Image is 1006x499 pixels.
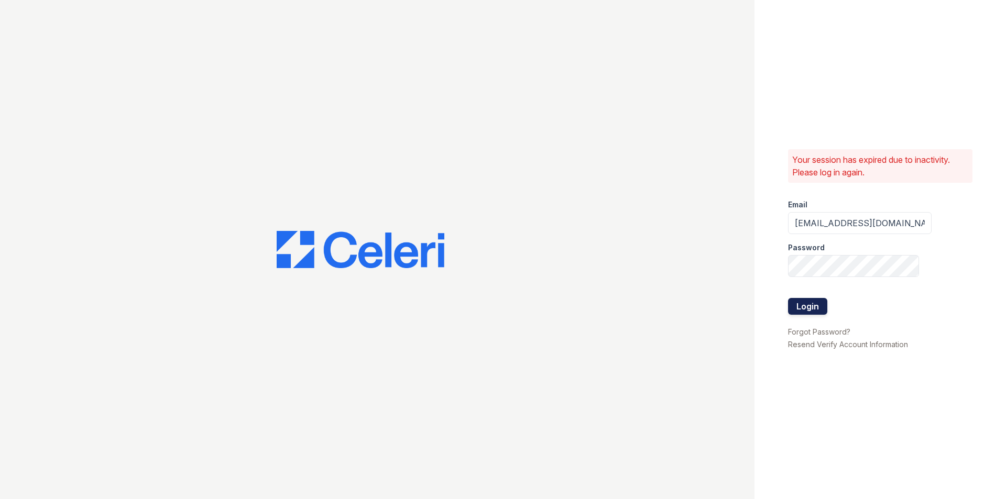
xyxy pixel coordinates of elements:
[792,153,968,179] p: Your session has expired due to inactivity. Please log in again.
[788,340,908,349] a: Resend Verify Account Information
[788,199,807,210] label: Email
[277,231,444,269] img: CE_Logo_Blue-a8612792a0a2168367f1c8372b55b34899dd931a85d93a1a3d3e32e68fde9ad4.png
[788,327,850,336] a: Forgot Password?
[788,242,825,253] label: Password
[788,298,827,315] button: Login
